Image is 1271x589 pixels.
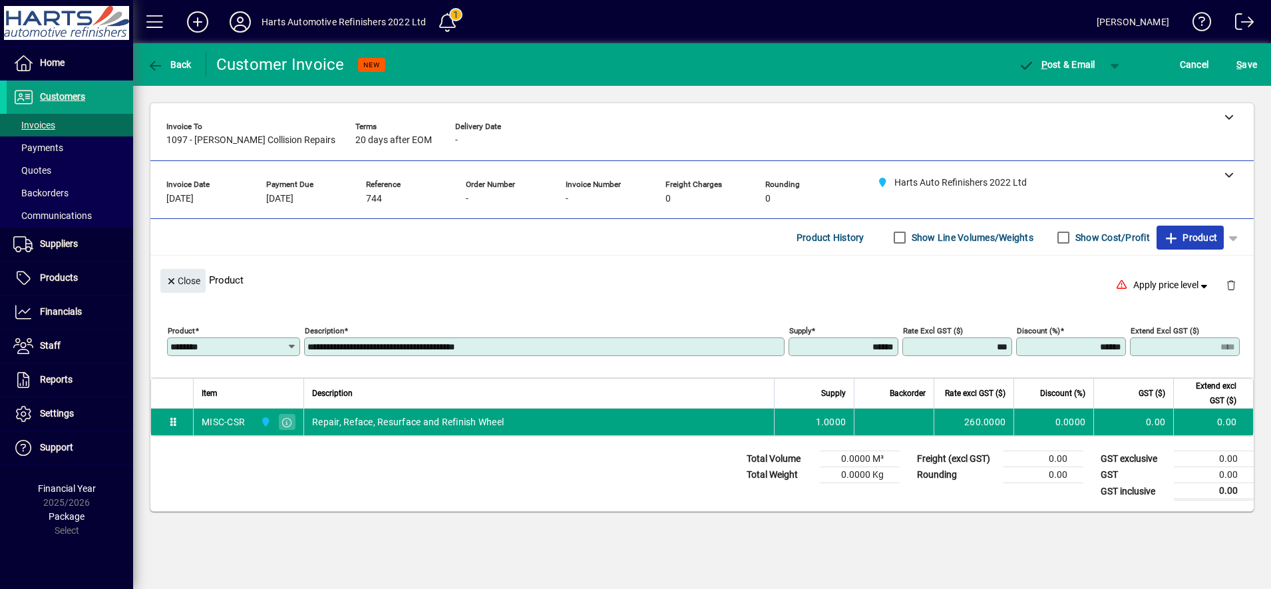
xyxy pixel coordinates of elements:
[740,451,820,467] td: Total Volume
[7,204,133,227] a: Communications
[1182,379,1236,408] span: Extend excl GST ($)
[466,194,468,204] span: -
[1225,3,1254,46] a: Logout
[157,274,209,286] app-page-header-button: Close
[312,386,353,401] span: Description
[1094,467,1174,483] td: GST
[166,194,194,204] span: [DATE]
[821,386,846,401] span: Supply
[355,135,432,146] span: 20 days after EOM
[1174,483,1254,500] td: 0.00
[942,415,1005,429] div: 260.0000
[13,142,63,153] span: Payments
[40,272,78,283] span: Products
[7,228,133,261] a: Suppliers
[1094,483,1174,500] td: GST inclusive
[1174,451,1254,467] td: 0.00
[1177,53,1212,77] button: Cancel
[945,386,1005,401] span: Rate excl GST ($)
[176,10,219,34] button: Add
[1097,11,1169,33] div: [PERSON_NAME]
[816,415,846,429] span: 1.0000
[820,451,900,467] td: 0.0000 M³
[903,326,963,335] mat-label: Rate excl GST ($)
[7,182,133,204] a: Backorders
[366,194,382,204] span: 744
[1139,386,1165,401] span: GST ($)
[7,136,133,159] a: Payments
[1182,3,1212,46] a: Knowledge Base
[1180,54,1209,75] span: Cancel
[305,326,344,335] mat-label: Description
[1041,59,1047,70] span: P
[312,415,504,429] span: Repair, Reface, Resurface and Refinish Wheel
[13,165,51,176] span: Quotes
[1018,59,1095,70] span: ost & Email
[1093,409,1173,435] td: 0.00
[910,467,1003,483] td: Rounding
[1236,59,1242,70] span: S
[765,194,771,204] span: 0
[820,467,900,483] td: 0.0000 Kg
[202,386,218,401] span: Item
[910,451,1003,467] td: Freight (excl GST)
[219,10,262,34] button: Profile
[665,194,671,204] span: 0
[7,295,133,329] a: Financials
[1215,279,1247,291] app-page-header-button: Delete
[13,120,55,130] span: Invoices
[40,374,73,385] span: Reports
[1157,226,1224,250] button: Product
[797,227,864,248] span: Product History
[1173,409,1253,435] td: 0.00
[1236,54,1257,75] span: ave
[1163,227,1217,248] span: Product
[13,210,92,221] span: Communications
[144,53,195,77] button: Back
[909,231,1033,244] label: Show Line Volumes/Weights
[1131,326,1199,335] mat-label: Extend excl GST ($)
[202,415,245,429] div: MISC-CSR
[1003,451,1083,467] td: 0.00
[890,386,926,401] span: Backorder
[216,54,345,75] div: Customer Invoice
[1013,409,1093,435] td: 0.0000
[133,53,206,77] app-page-header-button: Back
[40,238,78,249] span: Suppliers
[7,159,133,182] a: Quotes
[1133,278,1210,292] span: Apply price level
[266,194,293,204] span: [DATE]
[262,11,426,33] div: Harts Automotive Refinishers 2022 Ltd
[166,135,335,146] span: 1097 - [PERSON_NAME] Collision Repairs
[49,511,85,522] span: Package
[566,194,568,204] span: -
[7,114,133,136] a: Invoices
[160,269,206,293] button: Close
[1011,53,1102,77] button: Post & Email
[1215,269,1247,301] button: Delete
[150,256,1254,304] div: Product
[257,415,272,429] span: Harts Auto Refinishers 2022 Ltd
[40,306,82,317] span: Financials
[1174,467,1254,483] td: 0.00
[7,47,133,80] a: Home
[7,329,133,363] a: Staff
[38,483,96,494] span: Financial Year
[40,340,61,351] span: Staff
[7,397,133,431] a: Settings
[166,270,200,292] span: Close
[7,363,133,397] a: Reports
[1003,467,1083,483] td: 0.00
[1128,274,1216,297] button: Apply price level
[740,467,820,483] td: Total Weight
[168,326,195,335] mat-label: Product
[1017,326,1060,335] mat-label: Discount (%)
[1233,53,1260,77] button: Save
[1073,231,1150,244] label: Show Cost/Profit
[363,61,380,69] span: NEW
[147,59,192,70] span: Back
[40,91,85,102] span: Customers
[7,431,133,465] a: Support
[13,188,69,198] span: Backorders
[40,442,73,453] span: Support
